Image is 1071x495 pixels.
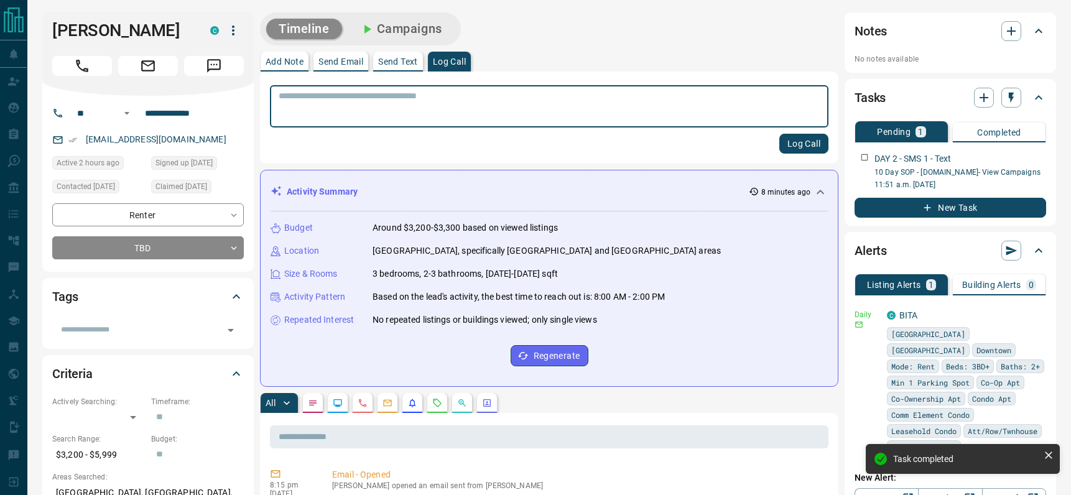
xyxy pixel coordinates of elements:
svg: Emails [382,398,392,408]
span: Message [184,56,244,76]
div: Activity Summary8 minutes ago [271,180,828,203]
p: Size & Rooms [284,267,338,280]
p: Completed [977,128,1021,137]
a: [EMAIL_ADDRESS][DOMAIN_NAME] [86,134,226,144]
p: [PERSON_NAME] opened an email sent from [PERSON_NAME] [332,481,823,490]
button: New Task [855,198,1046,218]
p: Location [284,244,319,257]
p: 8:15 pm [270,481,313,489]
p: Actively Searching: [52,396,145,407]
svg: Lead Browsing Activity [333,398,343,408]
svg: Notes [308,398,318,408]
svg: Email [855,320,863,329]
span: Min 1 Parking Spot [891,376,970,389]
div: Tue Aug 19 2025 [52,156,145,173]
p: Log Call [433,57,466,66]
span: Claimed [DATE] [155,180,207,193]
span: [GEOGRAPHIC_DATA] [891,344,965,356]
svg: Email Verified [68,136,77,144]
p: Listing Alerts [867,280,921,289]
span: Downtown [976,344,1011,356]
span: Co-Ownership Apt [891,392,961,405]
span: Mode: Rent [891,360,935,372]
h2: Tasks [855,88,886,108]
div: Criteria [52,359,244,389]
h1: [PERSON_NAME] [52,21,192,40]
h2: Tags [52,287,78,307]
div: condos.ca [210,26,219,35]
button: Timeline [266,19,342,39]
button: Campaigns [347,19,455,39]
p: Based on the lead's activity, the best time to reach out is: 8:00 AM - 2:00 PM [373,290,665,303]
p: Send Email [318,57,363,66]
div: Sun Aug 17 2025 [151,180,244,197]
p: Repeated Interest [284,313,354,326]
div: Sun Aug 17 2025 [151,156,244,173]
a: BITA [899,310,918,320]
span: Condo Townhouse [891,441,957,453]
div: Alerts [855,236,1046,266]
p: Add Note [266,57,304,66]
div: Tasks [855,83,1046,113]
button: Open [119,106,134,121]
p: No repeated listings or buildings viewed; only single views [373,313,597,326]
p: Search Range: [52,433,145,445]
p: Activity Summary [287,185,358,198]
span: Condo Apt [972,392,1011,405]
h2: Criteria [52,364,93,384]
div: Tags [52,282,244,312]
span: [GEOGRAPHIC_DATA] [891,328,965,340]
div: Notes [855,16,1046,46]
p: Activity Pattern [284,290,345,303]
p: 8 minutes ago [761,187,810,198]
svg: Requests [432,398,442,408]
span: Beds: 3BD+ [946,360,990,372]
p: 1 [918,127,923,136]
p: Areas Searched: [52,471,244,483]
button: Log Call [779,134,828,154]
span: Email [118,56,178,76]
span: Baths: 2+ [1001,360,1040,372]
svg: Opportunities [457,398,467,408]
p: Pending [877,127,911,136]
span: Signed up [DATE] [155,157,213,169]
div: TBD [52,236,244,259]
span: Leasehold Condo [891,425,957,437]
p: Budget: [151,433,244,445]
p: Around $3,200-$3,300 based on viewed listings [373,221,558,234]
span: Comm Element Condo [891,409,970,421]
p: [GEOGRAPHIC_DATA], specifically [GEOGRAPHIC_DATA] and [GEOGRAPHIC_DATA] areas [373,244,721,257]
div: Renter [52,203,244,226]
p: DAY 2 - SMS 1 - Text [874,152,952,165]
svg: Listing Alerts [407,398,417,408]
p: Email - Opened [332,468,823,481]
span: Contacted [DATE] [57,180,115,193]
p: 1 [929,280,934,289]
p: 11:51 a.m. [DATE] [874,179,1046,190]
h2: Alerts [855,241,887,261]
p: New Alert: [855,471,1046,484]
div: Task completed [893,454,1039,464]
button: Open [222,322,239,339]
p: No notes available [855,53,1046,65]
span: Att/Row/Twnhouse [968,425,1037,437]
p: $3,200 - $5,999 [52,445,145,465]
a: 10 Day SOP - [DOMAIN_NAME]- View Campaigns [874,168,1041,177]
h2: Notes [855,21,887,41]
p: 3 bedrooms, 2-3 bathrooms, [DATE]-[DATE] sqft [373,267,558,280]
button: Regenerate [511,345,588,366]
p: Send Text [378,57,418,66]
span: Call [52,56,112,76]
span: Co-Op Apt [981,376,1020,389]
p: All [266,399,276,407]
svg: Calls [358,398,368,408]
span: Active 2 hours ago [57,157,119,169]
p: Timeframe: [151,396,244,407]
div: Sun Aug 17 2025 [52,180,145,197]
svg: Agent Actions [482,398,492,408]
p: 0 [1029,280,1034,289]
p: Building Alerts [962,280,1021,289]
p: Daily [855,309,879,320]
div: condos.ca [887,311,896,320]
p: Budget [284,221,313,234]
